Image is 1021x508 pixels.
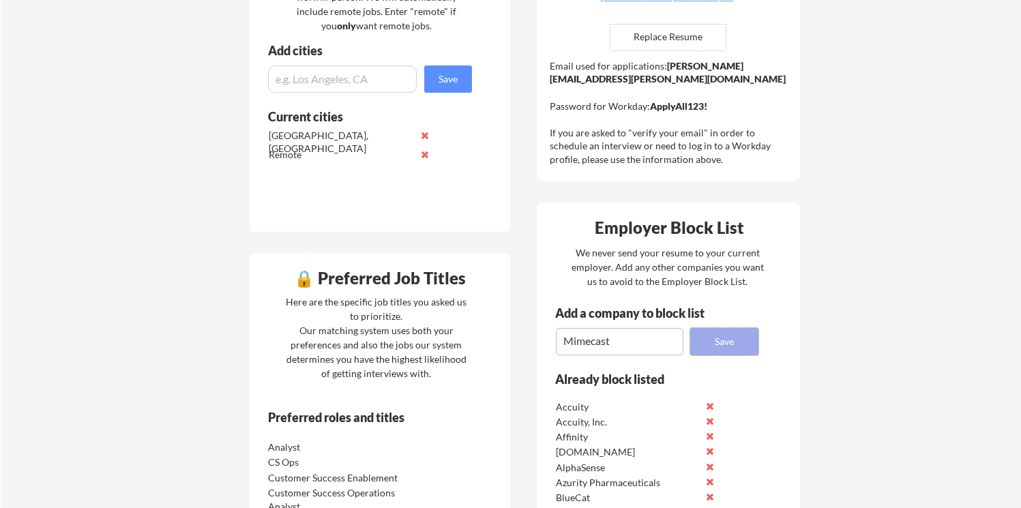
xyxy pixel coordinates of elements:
[268,455,412,469] div: CS Ops
[556,430,700,444] div: Affinity
[542,220,796,236] div: Employer Block List
[282,295,470,380] div: Here are the specific job titles you asked us to prioritize. Our matching system uses both your p...
[550,60,786,85] strong: [PERSON_NAME][EMAIL_ADDRESS][PERSON_NAME][DOMAIN_NAME]
[268,65,417,93] input: e.g. Los Angeles, CA
[269,129,413,155] div: [GEOGRAPHIC_DATA], [GEOGRAPHIC_DATA]
[268,471,412,485] div: Customer Success Enablement
[555,373,740,385] div: Already block listed
[337,20,356,31] strong: only
[268,110,457,123] div: Current cities
[253,270,507,286] div: 🔒 Preferred Job Titles
[556,415,700,429] div: Accuity, Inc.
[269,148,413,162] div: Remote
[424,65,472,93] button: Save
[555,307,726,319] div: Add a company to block list
[550,59,790,166] div: Email used for applications: Password for Workday: If you are asked to "verify your email" in ord...
[570,245,765,288] div: We never send your resume to your current employer. Add any other companies you want us to avoid ...
[556,476,700,490] div: Azurity Pharmaceuticals
[556,400,700,414] div: Accuity
[650,100,707,112] strong: ApplyAll123!
[556,491,700,505] div: BlueCat
[556,445,700,459] div: [DOMAIN_NAME]
[268,440,412,454] div: Analyst
[268,44,475,57] div: Add cities
[268,411,454,423] div: Preferred roles and titles
[690,328,758,355] button: Save
[556,461,700,475] div: AlphaSense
